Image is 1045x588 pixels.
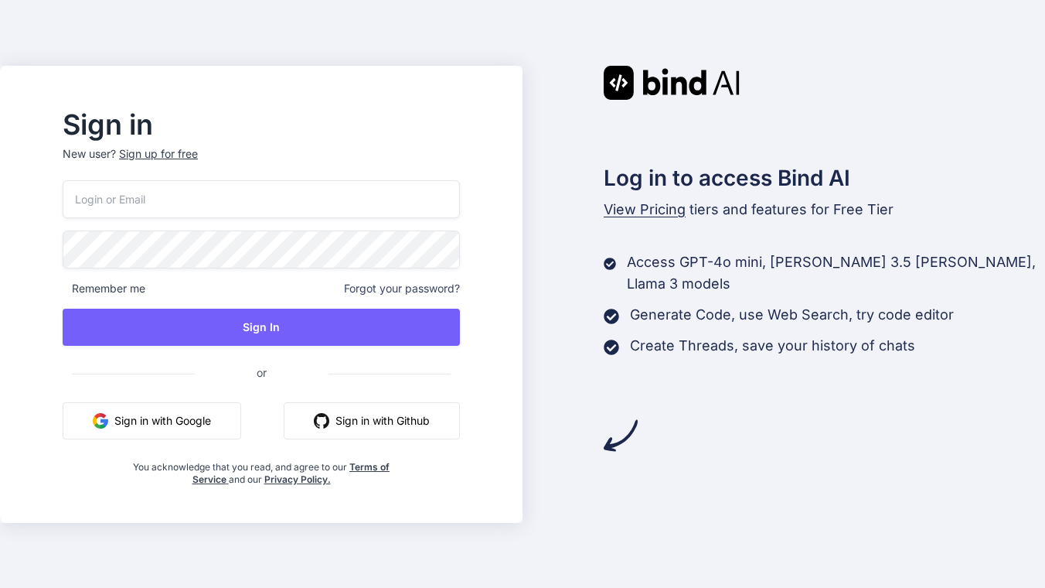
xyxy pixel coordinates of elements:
a: Terms of Service [192,461,390,485]
img: arrow [604,419,638,453]
div: Sign up for free [119,146,198,162]
span: Forgot your password? [344,281,460,296]
h2: Sign in [63,112,460,137]
div: You acknowledge that you read, and agree to our and our [129,452,394,486]
button: Sign In [63,309,460,346]
p: Create Threads, save your history of chats [630,335,915,357]
button: Sign in with Github [284,402,460,439]
input: Login or Email [63,180,460,218]
span: Remember me [63,281,145,296]
img: Bind AI logo [604,66,740,100]
button: Sign in with Google [63,402,241,439]
span: View Pricing [604,201,686,217]
p: Generate Code, use Web Search, try code editor [630,304,954,326]
span: or [195,354,328,391]
p: tiers and features for Free Tier [604,199,1045,220]
p: New user? [63,146,460,180]
img: github [314,413,329,429]
p: Access GPT-4o mini, [PERSON_NAME] 3.5 [PERSON_NAME], Llama 3 models [627,251,1045,295]
img: google [93,413,108,429]
a: Privacy Policy. [264,473,331,485]
h2: Log in to access Bind AI [604,162,1045,194]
